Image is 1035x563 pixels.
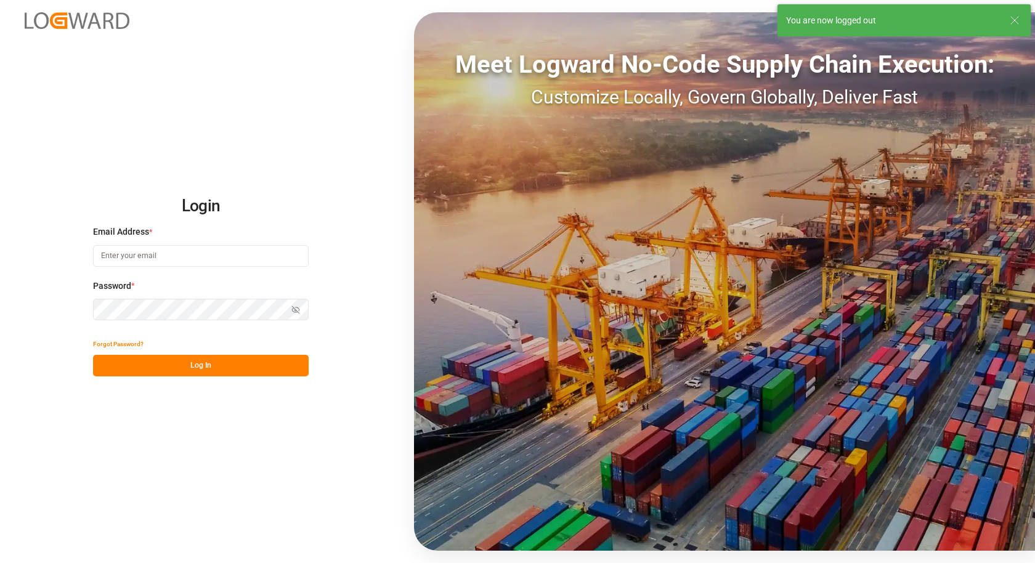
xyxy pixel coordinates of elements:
[25,12,129,29] img: Logward_new_orange.png
[414,83,1035,111] div: Customize Locally, Govern Globally, Deliver Fast
[93,245,309,267] input: Enter your email
[93,225,149,238] span: Email Address
[93,333,144,355] button: Forgot Password?
[414,46,1035,83] div: Meet Logward No-Code Supply Chain Execution:
[93,187,309,226] h2: Login
[786,14,998,27] div: You are now logged out
[93,355,309,376] button: Log In
[93,280,131,293] span: Password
